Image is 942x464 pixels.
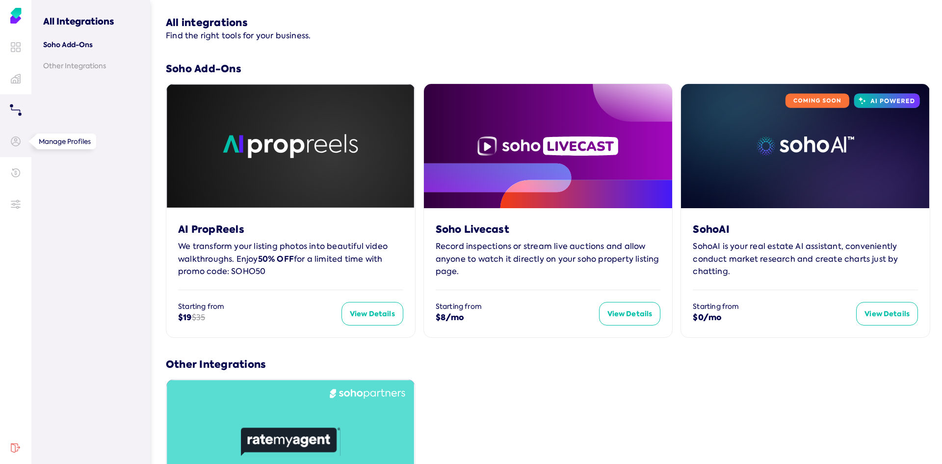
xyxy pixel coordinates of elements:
div: $0/mo [693,311,856,324]
div: Starting from [178,302,341,312]
div: Starting from [693,302,856,312]
h2: All integrations [166,4,311,29]
button: View Details [599,302,661,326]
div: Starting from [436,302,599,312]
h3: Other Integrations [166,357,930,371]
div: $19 [178,311,341,324]
div: SohoAI is your real estate AI assistant, conveniently conduct market research and create charts j... [693,240,918,278]
div: AI PropReels [178,222,403,236]
div: $8/mo [436,311,599,324]
h3: Soho Add-Ons [166,62,930,76]
h3: All Integrations [43,4,138,28]
a: Soho Add-Ons [43,40,138,50]
div: SohoAI [693,222,918,236]
button: View Details [341,302,403,326]
div: We transform your listing photos into beautiful video walkthroughs. Enjoy for a limited time with... [178,240,403,278]
p: Find the right tools for your business. [166,29,311,42]
div: Record inspections or stream live auctions and allow anyone to watch it directly on your soho pro... [436,240,661,278]
span: $35 [192,312,206,323]
a: Other Integrations [43,61,138,70]
button: View Details [856,302,918,326]
b: 50% OFF [258,253,294,265]
img: Soho Agent Portal Home [8,8,24,24]
div: Soho Livecast [436,222,661,236]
